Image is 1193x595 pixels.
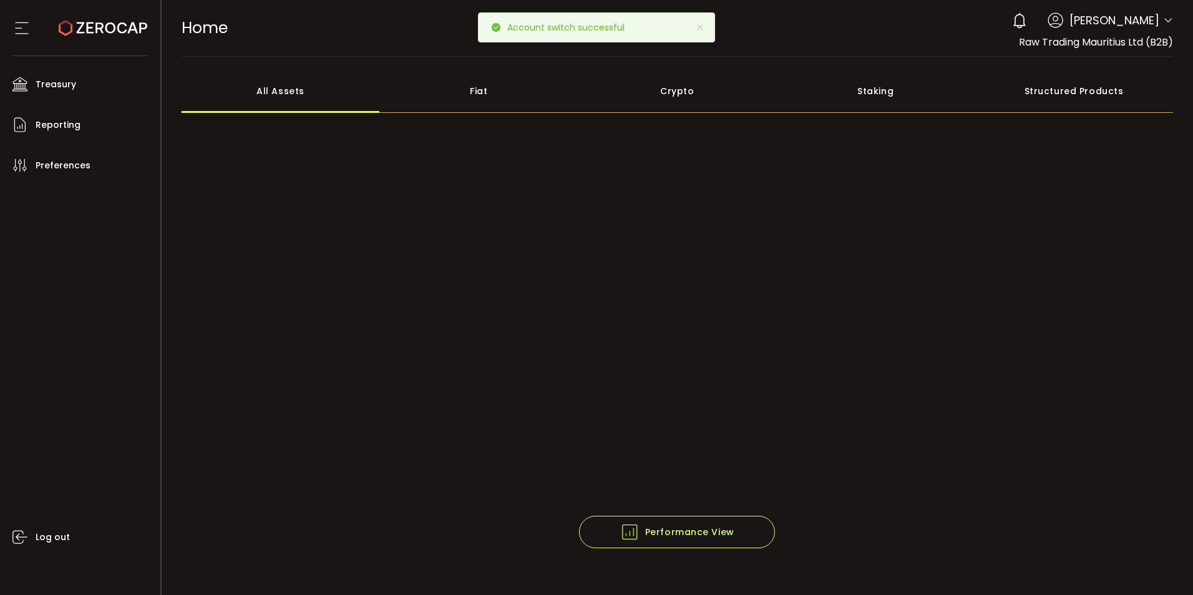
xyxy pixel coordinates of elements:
[36,528,70,546] span: Log out
[579,516,775,548] button: Performance View
[36,75,76,94] span: Treasury
[1131,535,1193,595] iframe: Chat Widget
[620,523,734,541] span: Performance View
[36,116,80,134] span: Reporting
[776,69,975,113] div: Staking
[975,69,1173,113] div: Structured Products
[182,69,380,113] div: All Assets
[182,17,228,39] span: Home
[379,69,578,113] div: Fiat
[1069,12,1159,29] span: [PERSON_NAME]
[36,157,90,175] span: Preferences
[1019,35,1173,49] span: Raw Trading Mauritius Ltd (B2B)
[507,23,635,32] p: Account switch successful
[578,69,776,113] div: Crypto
